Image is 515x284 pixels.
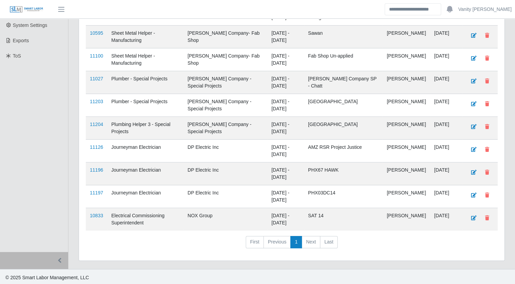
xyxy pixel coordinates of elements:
[304,208,383,231] td: SAT 14
[13,22,47,28] span: System Settings
[304,185,383,208] td: PHX03DC14
[383,140,430,162] td: [PERSON_NAME]
[183,94,267,117] td: [PERSON_NAME] Company - Special Projects
[107,185,183,208] td: Journeyman Electrician
[107,48,183,71] td: Sheet Metal Helper - Manufacturing
[10,6,44,13] img: SLM Logo
[267,140,304,162] td: [DATE] - [DATE]
[383,48,430,71] td: [PERSON_NAME]
[107,71,183,94] td: Plumber - Special Projects
[183,48,267,71] td: [PERSON_NAME] Company- Fab Shop
[90,30,103,36] a: 10595
[383,26,430,48] td: [PERSON_NAME]
[107,26,183,48] td: Sheet Metal Helper - Manufacturing
[90,213,103,218] a: 10833
[183,71,267,94] td: [PERSON_NAME] Company - Special Projects
[13,53,21,59] span: ToS
[90,76,103,81] a: 11027
[183,162,267,185] td: DP Electric Inc
[267,94,304,117] td: [DATE] - [DATE]
[183,208,267,231] td: NOX Group
[383,94,430,117] td: [PERSON_NAME]
[430,140,463,162] td: [DATE]
[430,26,463,48] td: [DATE]
[183,117,267,140] td: [PERSON_NAME] Company - Special Projects
[267,162,304,185] td: [DATE] - [DATE]
[304,48,383,71] td: Fab Shop Un-applied
[86,236,498,254] nav: pagination
[304,71,383,94] td: [PERSON_NAME] Company SP - Chatt
[90,99,103,104] a: 11203
[90,144,103,150] a: 11126
[383,185,430,208] td: [PERSON_NAME]
[107,208,183,231] td: Electrical Commissioning Superintendent
[430,208,463,231] td: [DATE]
[458,6,512,13] a: Vanity [PERSON_NAME]
[430,48,463,71] td: [DATE]
[267,185,304,208] td: [DATE] - [DATE]
[304,117,383,140] td: [GEOGRAPHIC_DATA]
[183,185,267,208] td: DP Electric Inc
[183,26,267,48] td: [PERSON_NAME] Company- Fab Shop
[267,26,304,48] td: [DATE] - [DATE]
[383,208,430,231] td: [PERSON_NAME]
[90,53,103,59] a: 11100
[430,94,463,117] td: [DATE]
[304,26,383,48] td: Sawan
[13,38,29,43] span: Exports
[267,48,304,71] td: [DATE] - [DATE]
[383,162,430,185] td: [PERSON_NAME]
[107,162,183,185] td: Journeyman Electrician
[183,140,267,162] td: DP Electric Inc
[107,117,183,140] td: Plumbing Helper 3 - Special Projects
[430,162,463,185] td: [DATE]
[107,140,183,162] td: Journeyman Electrician
[383,117,430,140] td: [PERSON_NAME]
[430,185,463,208] td: [DATE]
[385,3,441,15] input: Search
[267,208,304,231] td: [DATE] - [DATE]
[90,190,103,195] a: 11197
[304,162,383,185] td: PHX67 HAWK
[107,94,183,117] td: Plumber - Special Projects
[90,122,103,127] a: 11204
[267,71,304,94] td: [DATE] - [DATE]
[90,167,103,173] a: 11196
[5,275,89,280] span: © 2025 Smart Labor Management, LLC
[430,117,463,140] td: [DATE]
[304,94,383,117] td: [GEOGRAPHIC_DATA]
[304,140,383,162] td: AMZ RSR Project Justice
[267,117,304,140] td: [DATE] - [DATE]
[290,236,302,248] a: 1
[430,71,463,94] td: [DATE]
[383,71,430,94] td: [PERSON_NAME]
